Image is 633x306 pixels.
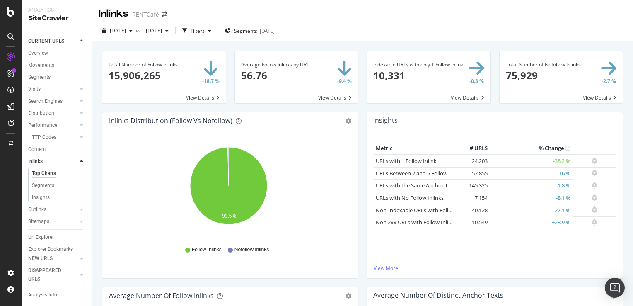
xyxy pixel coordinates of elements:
span: 2025 Aug. 7th [143,27,162,34]
div: Top Charts [32,169,56,178]
div: Visits [28,85,41,94]
td: -1.8 % [490,180,573,192]
div: Inlinks [28,157,43,166]
div: Insights [32,193,50,202]
div: NEW URLS [28,254,53,263]
a: Inlinks [28,157,77,166]
a: Analysis Info [28,291,86,299]
div: SiteCrawler [28,14,85,23]
div: Open Intercom Messenger [605,278,625,298]
a: Segments [28,73,86,82]
div: bell-plus [592,194,597,201]
a: Non-Indexable URLs with Follow Inlinks [376,206,473,214]
svg: A chart. [109,142,348,238]
button: [DATE] [143,24,172,37]
div: Overview [28,49,48,58]
a: Movements [28,61,86,70]
button: Segments[DATE] [222,24,278,37]
td: 7,154 [457,192,490,204]
a: HTTP Codes [28,133,77,142]
div: gear [345,293,351,299]
a: CURRENT URLS [28,37,77,46]
div: Inlinks [99,7,129,21]
div: Segments [32,181,54,190]
td: 10,549 [457,216,490,229]
h4: Average Number of Distinct Anchor Texts [373,290,503,301]
th: # URLS [457,142,490,155]
a: Visits [28,85,77,94]
div: Content [28,145,46,154]
div: Distribution [28,109,54,118]
a: Explorer Bookmarks [28,245,86,254]
div: Average Number of Follow Inlinks [109,291,214,300]
th: % Change [490,142,573,155]
a: Url Explorer [28,233,86,242]
a: Distribution [28,109,77,118]
div: bell-plus [592,170,597,176]
a: Segments [32,181,86,190]
div: CURRENT URLS [28,37,64,46]
td: -27.1 % [490,204,573,216]
div: Url Explorer [28,233,54,242]
div: bell-plus [592,219,597,226]
a: Sitemaps [28,217,77,226]
td: -8.1 % [490,192,573,204]
div: gear [345,118,351,124]
div: HTTP Codes [28,133,56,142]
div: RENTCafé [132,10,159,19]
td: 24,203 [457,155,490,168]
div: Analysis Info [28,291,57,299]
a: URLs with No Follow Inlinks [376,194,444,202]
div: bell-plus [592,182,597,189]
div: [DATE] [260,27,275,34]
div: arrow-right-arrow-left [162,12,167,17]
a: URLs Between 2 and 5 Follow Inlinks [376,170,465,177]
a: Non 2xx URLs with Follow Inlinks [376,219,457,226]
a: Outlinks [28,205,77,214]
a: Search Engines [28,97,77,106]
div: Movements [28,61,54,70]
td: -38.2 % [490,155,573,168]
a: NEW URLS [28,254,77,263]
a: DISAPPEARED URLS [28,266,77,284]
text: 99.5% [222,213,236,219]
div: Segments [28,73,51,82]
td: -0.6 % [490,167,573,180]
td: 145,325 [457,180,490,192]
button: Filters [179,24,215,37]
div: bell-plus [592,158,597,164]
div: DISAPPEARED URLS [28,266,70,284]
div: Outlinks [28,205,46,214]
a: URLs with 1 Follow Inlink [376,157,437,165]
div: Sitemaps [28,217,49,226]
a: URLs with the Same Anchor Text on Inlinks [376,182,481,189]
span: Segments [234,27,257,34]
a: Overview [28,49,86,58]
td: 52,855 [457,167,490,180]
div: bell-plus [592,206,597,213]
div: Analytics [28,7,85,14]
div: Filters [191,27,205,34]
button: [DATE] [99,24,136,37]
span: vs [136,27,143,34]
div: Explorer Bookmarks [28,245,73,254]
span: 2025 Sep. 3rd [110,27,126,34]
a: Top Charts [32,169,86,178]
a: View More [374,265,616,272]
h4: Insights [373,115,398,126]
span: Nofollow Inlinks [234,246,269,253]
a: Insights [32,193,86,202]
div: Search Engines [28,97,63,106]
a: Content [28,145,86,154]
th: Metric [374,142,457,155]
div: Performance [28,121,57,130]
a: Performance [28,121,77,130]
span: Follow Inlinks [192,246,222,253]
td: 40,128 [457,204,490,216]
div: Inlinks Distribution (Follow vs Nofollow) [109,117,232,125]
td: +23.9 % [490,216,573,229]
